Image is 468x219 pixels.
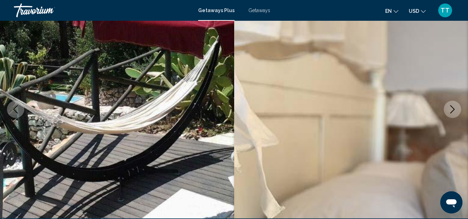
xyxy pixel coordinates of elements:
[14,3,191,17] a: Travorium
[436,3,454,18] button: User Menu
[444,101,461,118] button: Next image
[198,8,235,13] a: Getaways Plus
[440,191,462,213] iframe: Button to launch messaging window
[409,8,419,14] span: USD
[385,8,392,14] span: en
[409,6,426,16] button: Change currency
[441,7,450,14] span: TT
[7,101,24,118] button: Previous image
[248,8,270,13] a: Getaways
[385,6,398,16] button: Change language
